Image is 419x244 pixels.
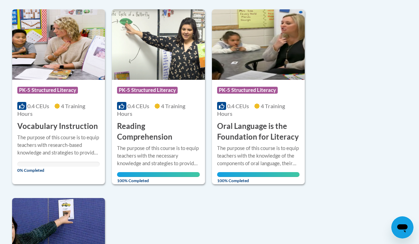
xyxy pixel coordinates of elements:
[117,121,199,142] h3: Reading Comprehension
[17,134,100,157] div: The purpose of this course is to equip teachers with research-based knowledge and strategies to p...
[12,9,105,184] a: Course LogoPK-5 Structured Literacy0.4 CEUs4 Training Hours Vocabulary InstructionThe purpose of ...
[217,172,300,177] div: Your progress
[12,9,105,80] img: Course Logo
[117,172,199,177] div: Your progress
[217,121,300,142] h3: Oral Language is the Foundation for Literacy
[391,216,413,238] iframe: Button to launch messaging window
[217,144,300,167] div: The purpose of this course is to equip teachers with the knowledge of the components of oral lang...
[117,172,199,183] span: 100% Completed
[227,103,249,109] span: 0.4 CEUs
[217,87,278,94] span: PK-5 Structured Literacy
[217,172,300,183] span: 100% Completed
[212,9,305,80] img: Course Logo
[17,121,98,132] h3: Vocabulary Instruction
[27,103,49,109] span: 0.4 CEUs
[212,9,305,184] a: Course LogoPK-5 Structured Literacy0.4 CEUs4 Training Hours Oral Language is the Foundation for L...
[112,9,205,184] a: Course LogoPK-5 Structured Literacy0.4 CEUs4 Training Hours Reading ComprehensionThe purpose of t...
[17,87,78,94] span: PK-5 Structured Literacy
[117,144,199,167] div: The purpose of this course is to equip teachers with the necessary knowledge and strategies to pr...
[112,9,205,80] img: Course Logo
[117,87,178,94] span: PK-5 Structured Literacy
[127,103,149,109] span: 0.4 CEUs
